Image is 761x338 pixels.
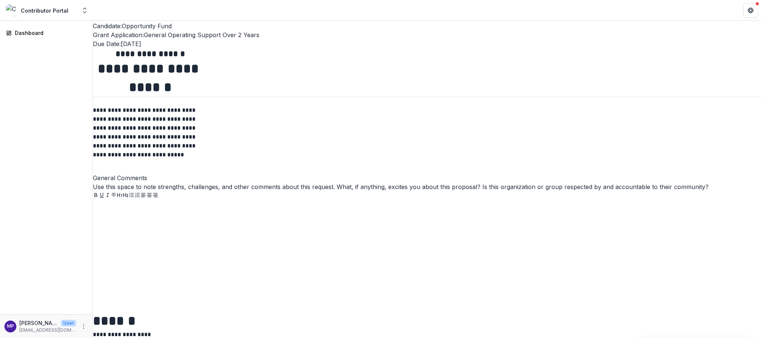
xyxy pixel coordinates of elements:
button: Bullet List [129,191,135,200]
div: Use this space to note strengths, challenges, and other comments about this request. What, if any... [93,182,761,191]
button: More [79,322,88,331]
p: User [61,320,76,326]
button: Open entity switcher [80,3,90,18]
div: Marge Petruska [7,324,14,329]
p: [EMAIL_ADDRESS][DOMAIN_NAME] [19,327,76,334]
button: Align Center [146,191,152,200]
button: Heading 2 [123,191,129,200]
button: Italicize [105,191,111,200]
p: : [DATE] [93,39,761,48]
span: Grant Application [93,31,142,39]
p: : Opportunity Fund [93,22,761,30]
button: Align Left [140,191,146,200]
p: General Comments [93,173,761,182]
div: Dashboard [15,29,84,37]
button: Strike [111,191,117,200]
a: Dashboard [3,27,90,39]
img: Contributor Portal [6,4,18,16]
button: Align Right [152,191,158,200]
button: Bold [93,191,99,200]
button: Ordered List [135,191,140,200]
div: Contributor Portal [21,7,68,14]
p: [PERSON_NAME] [19,319,58,327]
button: Get Help [743,3,758,18]
span: Candidate [93,22,120,30]
p: : General Operating Support Over 2 Years [93,30,761,39]
button: Underline [99,191,105,200]
span: Due Date [93,40,119,48]
button: Heading 1 [117,191,123,200]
